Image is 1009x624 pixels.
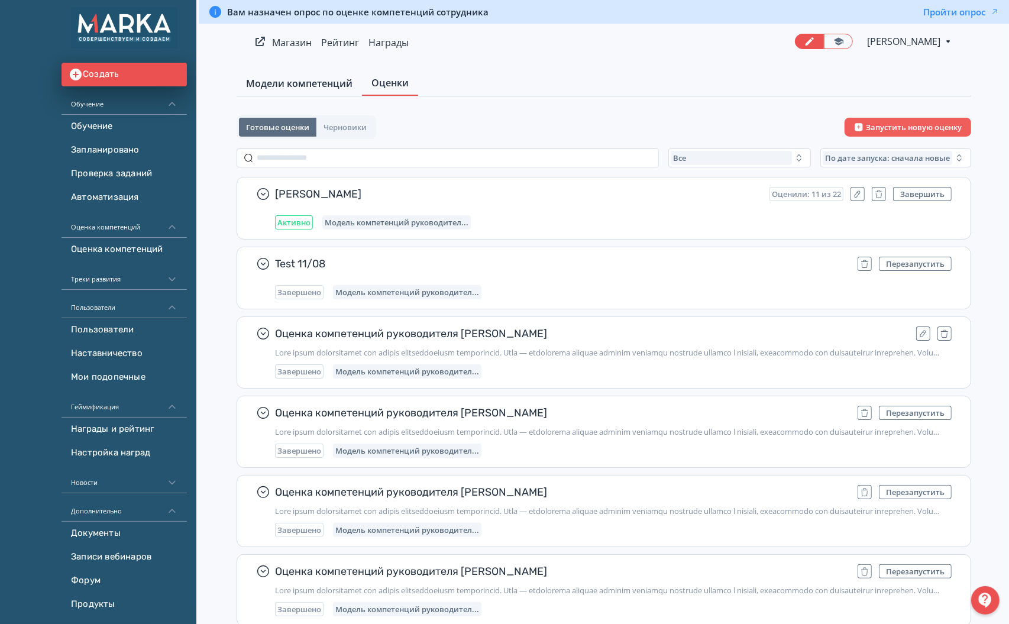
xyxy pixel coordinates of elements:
span: Вам назначен опрос по оценке компетенций сотрудника [227,6,489,18]
a: Записи вебинаров [62,545,187,569]
span: Завершено [277,367,321,376]
span: Test 11/08 [275,257,848,271]
span: Завершено [277,446,321,455]
span: Этот опрос предназначен для оценки управленческих компетенций. Цель — объективно оценить уровень ... [275,506,952,516]
a: Мои подопечные [62,366,187,389]
span: Модель компетенций руководителя [335,367,479,376]
a: Награды и рейтинг [62,418,187,441]
a: Продукты [62,593,187,616]
a: Награды [368,36,409,49]
span: Модель компетенций руководителя (Митрофанова Гульчачак) [335,287,479,297]
span: Этот опрос предназначен для оценки управленческих компетенций. Цель — объективно оценить уровень ... [275,586,952,595]
span: Готовые оценки [246,122,309,132]
button: Перезапустить [879,564,952,578]
span: Оценка компетенций руководителя [PERSON_NAME] [275,326,907,341]
span: Завершено [277,604,321,614]
a: Автоматизация [62,186,187,209]
div: Новости [62,465,187,493]
button: Пройти опрос [923,6,1000,18]
img: https://files.teachbase.ru/system/account/50582/logo/medium-f5c71650e90bff48e038c85a25739627.png [71,7,177,49]
button: Перезапустить [879,257,952,271]
a: Наставничество [62,342,187,366]
button: Все [668,148,811,167]
span: Модель компетенций руководителя [335,525,479,535]
span: Завершено [277,525,321,535]
span: Оценки [371,76,409,90]
span: По дате запуска: сначала новые [825,153,950,163]
span: Оценка компетенций руководителя [PERSON_NAME] [275,485,848,499]
div: Оценка компетенций [62,209,187,238]
span: Оценили: 11 из 22 [772,189,841,199]
span: Завершено [277,287,321,297]
div: Обучение [62,86,187,115]
a: Магазин [272,36,312,49]
a: Рейтинг [321,36,359,49]
span: Активно [277,218,311,227]
span: Оценка компетенций руководителя [PERSON_NAME] [275,564,848,578]
span: Модель компетенций руководителя [335,604,479,614]
a: Настройка наград [62,441,187,465]
a: Оценка компетенций [62,238,187,261]
button: Создать [62,63,187,86]
button: По дате запуска: сначала новые [820,148,971,167]
button: Завершить [893,187,952,201]
span: Этот опрос предназначен для оценки управленческих компетенций. Цель — объективно оценить уровень ... [275,348,952,357]
span: Оценка компетенций руководителя [PERSON_NAME] [275,406,848,420]
a: Переключиться в режим ученика [824,34,853,49]
a: Пользователи [62,318,187,342]
span: Модели компетенций [246,76,352,90]
span: Этот опрос предназначен для оценки управленческих компетенций. Цель — объективно оценить уровень ... [275,427,952,437]
span: [PERSON_NAME] [275,187,760,201]
a: Обучение [62,115,187,138]
button: Перезапустить [879,406,952,420]
button: Готовые оценки [239,118,316,137]
div: Геймификация [62,389,187,418]
span: Модель компетенций руководителя [335,446,479,455]
a: Запланировано [62,138,187,162]
span: Сергей Рогожин [867,34,942,49]
a: Форум [62,569,187,593]
button: Перезапустить [879,485,952,499]
span: Все [673,153,686,163]
div: Треки развития [62,261,187,290]
div: Пользователи [62,290,187,318]
div: Дополнительно [62,493,187,522]
button: Запустить новую оценку [845,118,971,137]
a: Проверка заданий [62,162,187,186]
span: Черновики [324,122,367,132]
span: Модель компетенций руководителя (Митрофанова Гульчачак) [325,218,468,227]
a: Документы [62,522,187,545]
button: Черновики [316,118,374,137]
